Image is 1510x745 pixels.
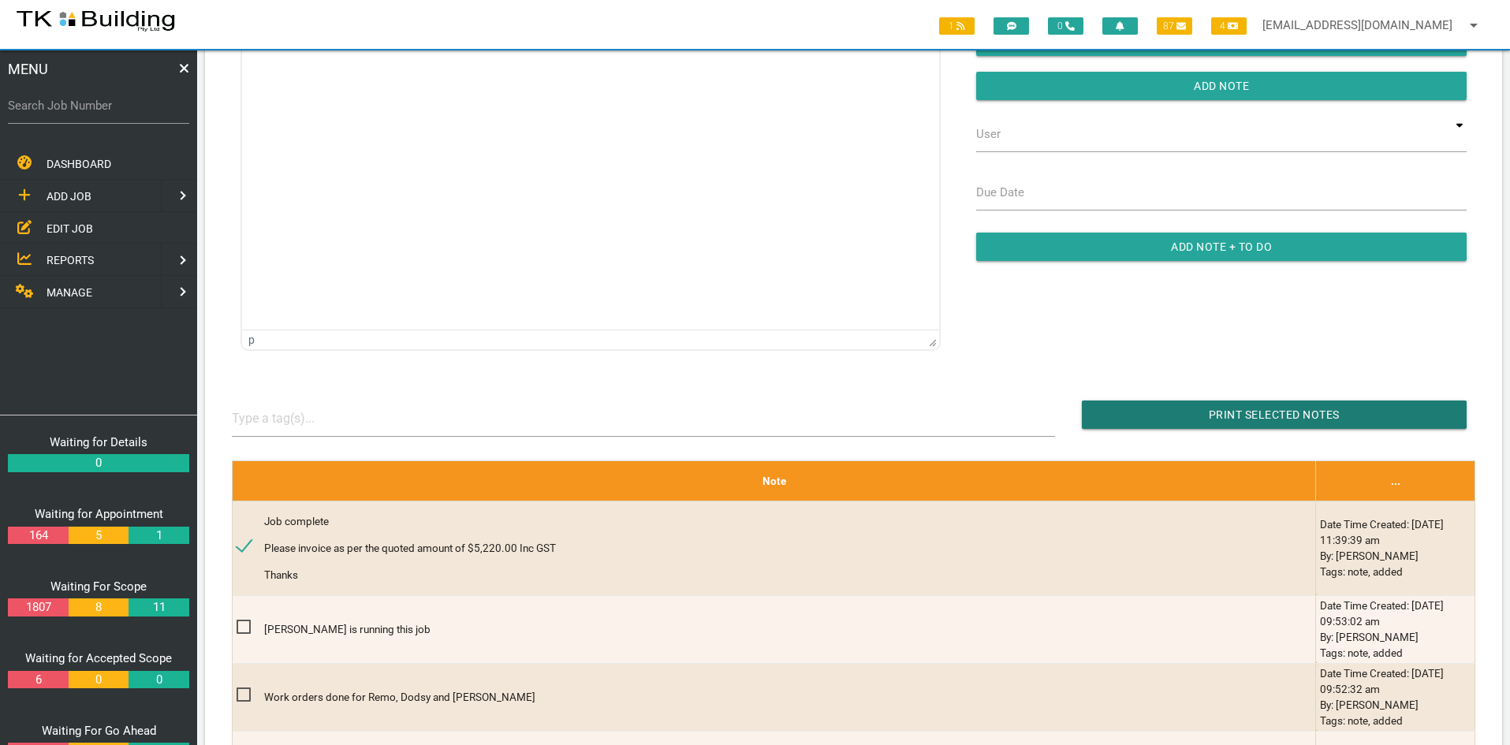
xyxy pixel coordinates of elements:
[8,527,68,545] a: 164
[264,567,1232,583] p: Thanks
[47,190,91,203] span: ADD JOB
[129,671,188,689] a: 0
[47,222,93,234] span: EDIT JOB
[939,17,975,35] span: 1
[1316,663,1475,731] td: Date Time Created: [DATE] 09:52:32 am By: [PERSON_NAME] Tags: note, added
[8,454,189,472] a: 0
[42,724,156,738] a: Waiting For Go Ahead
[50,435,147,449] a: Waiting for Details
[47,286,92,299] span: MANAGE
[47,254,94,266] span: REPORTS
[8,58,48,80] span: MENU
[1157,17,1192,35] span: 87
[8,97,189,115] label: Search Job Number
[47,158,111,170] span: DASHBOARD
[264,621,1232,637] p: [PERSON_NAME] is running this job
[35,507,163,521] a: Waiting for Appointment
[8,671,68,689] a: 6
[232,460,1316,501] th: Note
[1316,595,1475,663] td: Date Time Created: [DATE] 09:53:02 am By: [PERSON_NAME] Tags: note, added
[69,527,129,545] a: 5
[129,527,188,545] a: 1
[1048,17,1083,35] span: 0
[976,72,1467,100] input: Add Note
[1316,501,1475,595] td: Date Time Created: [DATE] 11:39:39 am By: [PERSON_NAME] Tags: note, added
[129,598,188,616] a: 11
[25,651,172,665] a: Waiting for Accepted Scope
[69,671,129,689] a: 0
[8,598,68,616] a: 1807
[50,579,147,594] a: Waiting For Scope
[1211,17,1247,35] span: 4
[264,513,1232,529] p: Job complete
[976,233,1467,261] input: Add Note + To Do
[248,333,255,346] div: p
[929,333,937,347] div: Press the Up and Down arrow keys to resize the editor.
[1316,460,1475,501] th: ...
[69,598,129,616] a: 8
[232,400,350,436] input: Type a tag(s)...
[16,8,176,33] img: s3file
[264,540,1232,556] p: Please invoice as per the quoted amount of $5,220.00 Inc GST
[1082,400,1467,429] input: Print Selected Notes
[976,184,1024,202] label: Due Date
[264,689,1232,705] p: Work orders done for Remo, Dodsy and [PERSON_NAME]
